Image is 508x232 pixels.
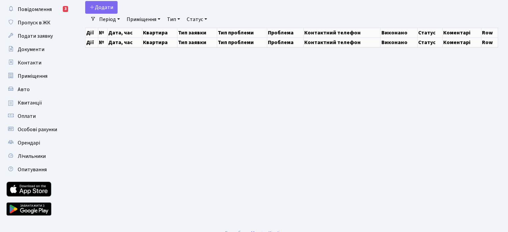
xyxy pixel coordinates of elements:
[18,6,52,13] span: Повідомлення
[380,28,417,37] th: Виконано
[3,136,70,150] a: Орендарі
[97,14,123,25] a: Період
[481,37,498,47] th: Row
[177,37,217,47] th: Тип заявки
[18,112,36,120] span: Оплати
[481,28,498,37] th: Row
[303,28,380,37] th: Контактний телефон
[18,19,50,26] span: Пропуск в ЖК
[18,153,46,160] span: Лічильники
[18,86,30,93] span: Авто
[217,28,267,37] th: Тип проблеми
[303,37,380,47] th: Контактний телефон
[63,6,68,12] div: 3
[3,163,70,176] a: Опитування
[3,16,70,29] a: Пропуск в ЖК
[18,72,47,80] span: Приміщення
[3,3,70,16] a: Повідомлення3
[108,37,142,47] th: Дата, час
[217,37,267,47] th: Тип проблеми
[380,37,417,47] th: Виконано
[184,14,210,25] a: Статус
[417,37,443,47] th: Статус
[3,123,70,136] a: Особові рахунки
[417,28,443,37] th: Статус
[18,99,42,106] span: Квитанції
[18,139,40,147] span: Орендарі
[3,43,70,56] a: Документи
[3,83,70,96] a: Авто
[18,46,44,53] span: Документи
[142,37,177,47] th: Квартира
[3,96,70,109] a: Квитанції
[267,28,303,37] th: Проблема
[98,37,108,47] th: №
[86,28,98,37] th: Дії
[124,14,163,25] a: Приміщення
[443,37,481,47] th: Коментарі
[86,37,98,47] th: Дії
[3,56,70,69] a: Контакти
[3,29,70,43] a: Подати заявку
[3,150,70,163] a: Лічильники
[164,14,183,25] a: Тип
[18,32,53,40] span: Подати заявку
[142,28,177,37] th: Квартира
[177,28,217,37] th: Тип заявки
[18,126,57,133] span: Особові рахунки
[90,4,113,11] span: Додати
[3,109,70,123] a: Оплати
[3,69,70,83] a: Приміщення
[18,166,47,173] span: Опитування
[108,28,142,37] th: Дата, час
[267,37,303,47] th: Проблема
[18,59,41,66] span: Контакти
[85,1,118,14] a: Додати
[443,28,481,37] th: Коментарі
[98,28,108,37] th: №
